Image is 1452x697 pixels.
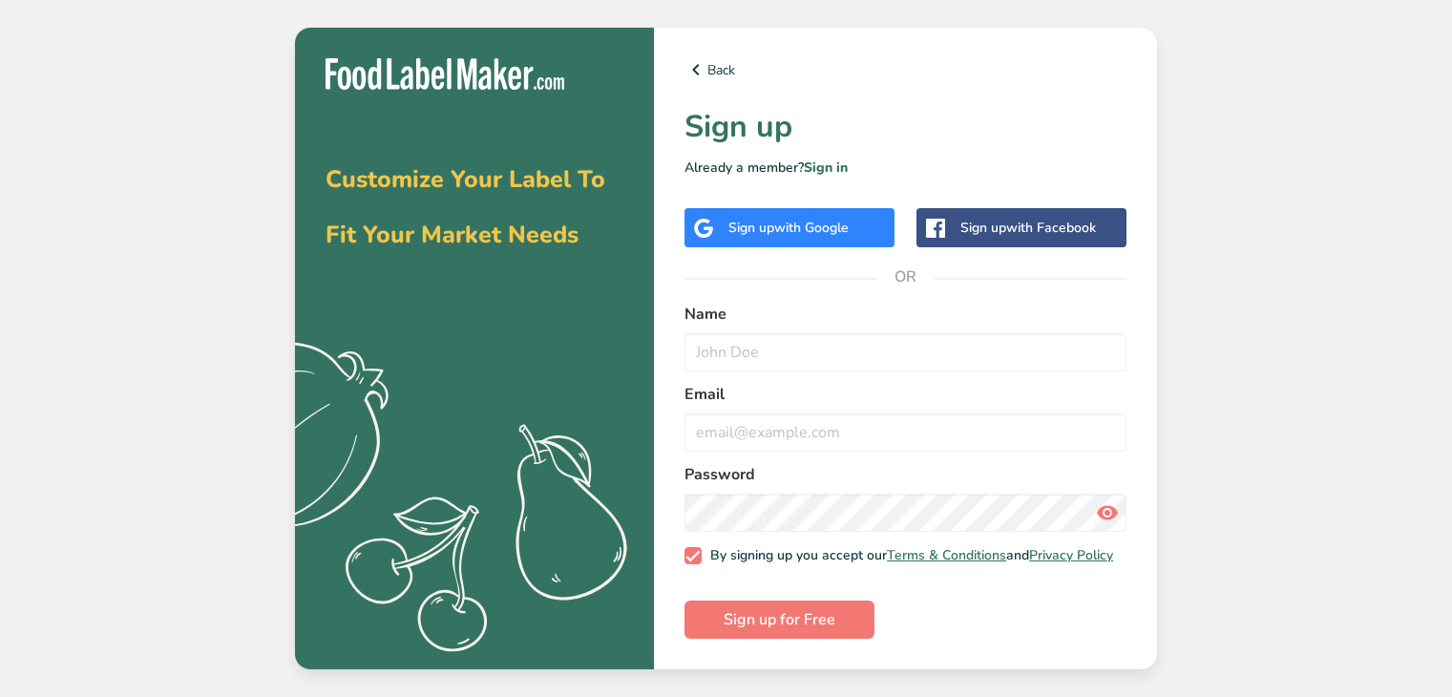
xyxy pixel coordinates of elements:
[326,163,605,251] span: Customize Your Label To Fit Your Market Needs
[684,104,1126,150] h1: Sign up
[774,219,849,237] span: with Google
[684,413,1126,452] input: email@example.com
[684,333,1126,371] input: John Doe
[804,158,848,177] a: Sign in
[960,218,1096,238] div: Sign up
[1029,546,1113,564] a: Privacy Policy
[702,547,1114,564] span: By signing up you accept our and
[684,463,1126,486] label: Password
[684,158,1126,178] p: Already a member?
[684,58,1126,81] a: Back
[684,383,1126,406] label: Email
[887,546,1006,564] a: Terms & Conditions
[684,303,1126,326] label: Name
[728,218,849,238] div: Sign up
[326,58,564,90] img: Food Label Maker
[1006,219,1096,237] span: with Facebook
[724,608,835,631] span: Sign up for Free
[877,248,935,306] span: OR
[684,601,874,639] button: Sign up for Free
